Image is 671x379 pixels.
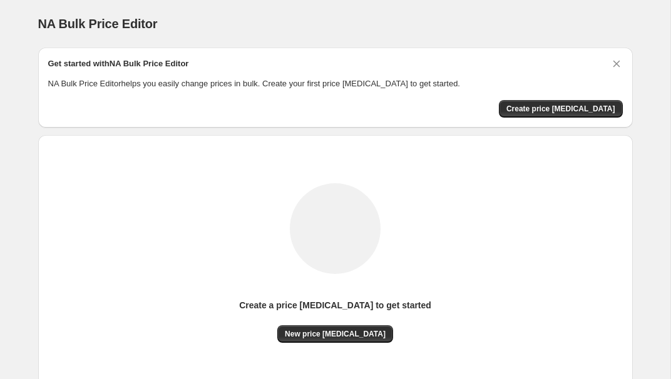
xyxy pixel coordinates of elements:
[48,78,623,90] p: NA Bulk Price Editor helps you easily change prices in bulk. Create your first price [MEDICAL_DAT...
[277,325,393,343] button: New price [MEDICAL_DATA]
[610,58,623,70] button: Dismiss card
[499,100,623,118] button: Create price change job
[48,58,189,70] h2: Get started with NA Bulk Price Editor
[38,17,158,31] span: NA Bulk Price Editor
[285,329,386,339] span: New price [MEDICAL_DATA]
[506,104,615,114] span: Create price [MEDICAL_DATA]
[239,299,431,311] p: Create a price [MEDICAL_DATA] to get started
